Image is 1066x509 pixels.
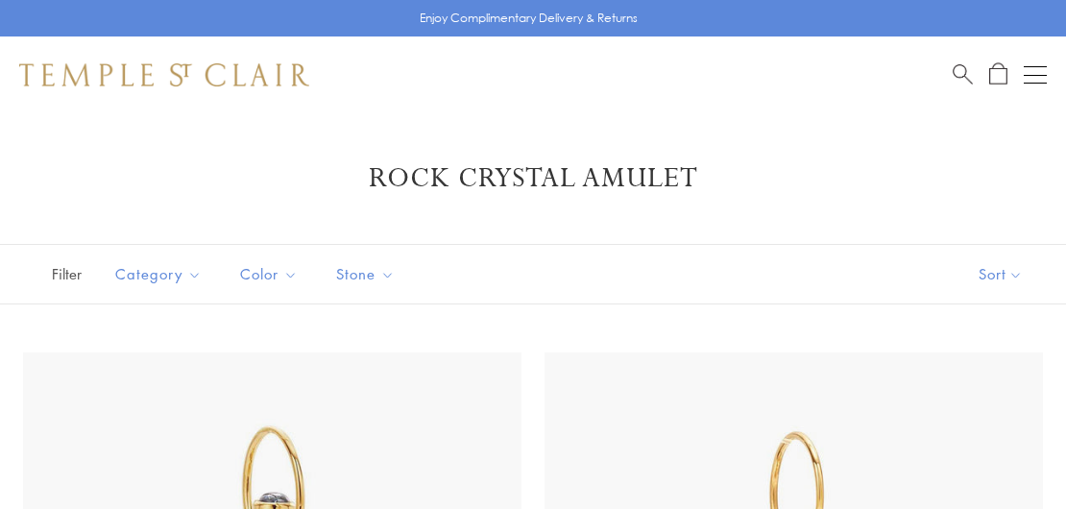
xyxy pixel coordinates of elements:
h1: Rock Crystal Amulet [48,161,1018,196]
button: Open navigation [1024,63,1047,86]
p: Enjoy Complimentary Delivery & Returns [420,9,638,28]
button: Show sort by [935,245,1066,303]
a: Open Shopping Bag [989,62,1007,86]
span: Category [106,262,216,286]
iframe: Gorgias live chat messenger [970,419,1047,490]
img: Temple St. Clair [19,63,309,86]
button: Color [226,253,312,296]
button: Stone [322,253,409,296]
a: Search [953,62,973,86]
button: Category [101,253,216,296]
span: Color [230,262,312,286]
span: Stone [327,262,409,286]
